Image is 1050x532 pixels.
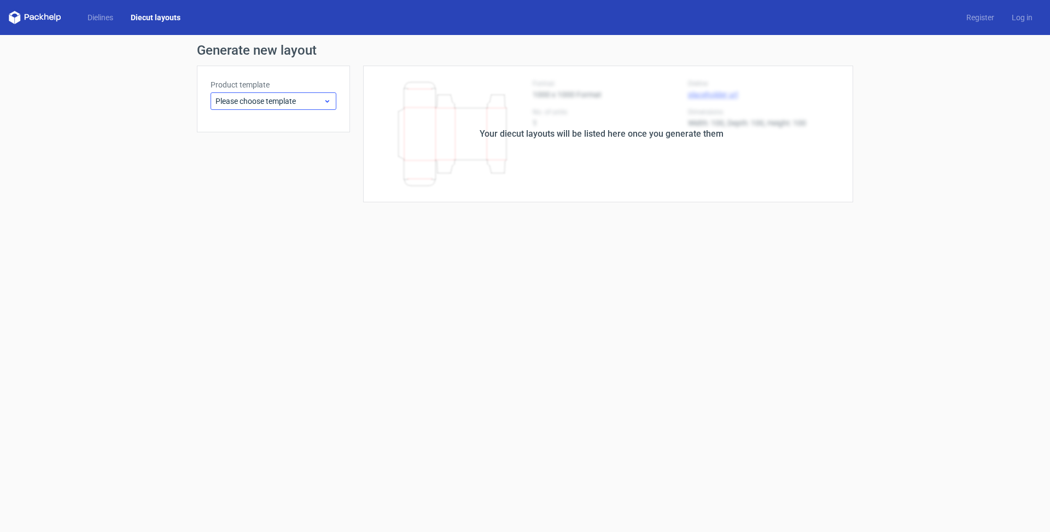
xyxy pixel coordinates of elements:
[480,127,724,141] div: Your diecut layouts will be listed here once you generate them
[215,96,323,107] span: Please choose template
[79,12,122,23] a: Dielines
[958,12,1003,23] a: Register
[122,12,189,23] a: Diecut layouts
[211,79,336,90] label: Product template
[1003,12,1041,23] a: Log in
[197,44,853,57] h1: Generate new layout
